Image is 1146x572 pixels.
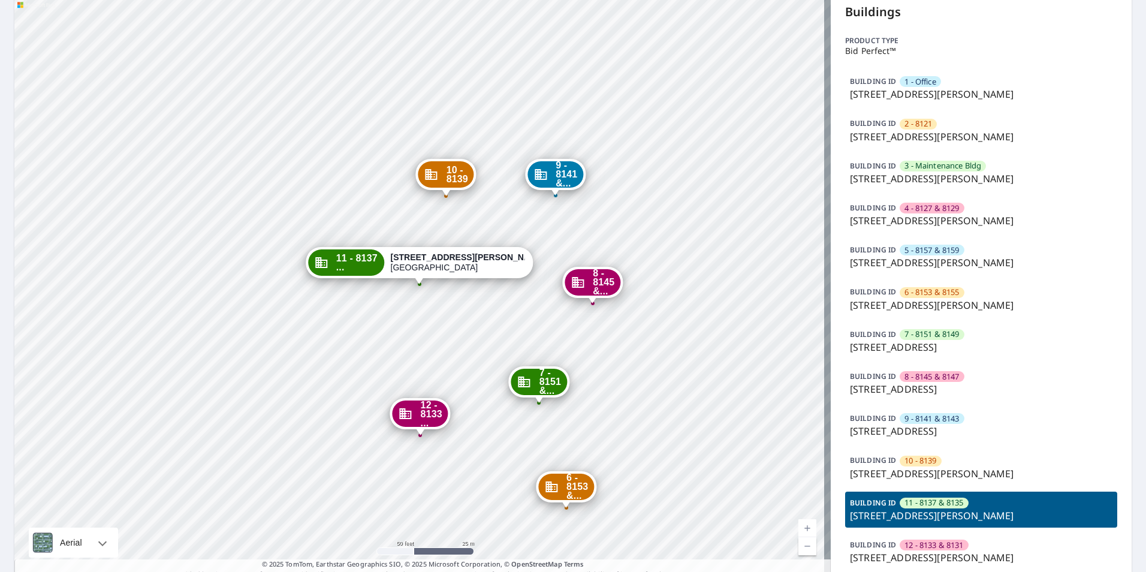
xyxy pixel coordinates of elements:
span: 12 - 8133 & 8131 [904,540,963,551]
span: 7 - 8151 & 8149 [904,329,959,340]
p: [STREET_ADDRESS] [850,424,1112,438]
span: 10 - 8139 [447,165,468,183]
p: [STREET_ADDRESS][PERSON_NAME] [850,466,1112,481]
p: BUILDING ID [850,455,896,465]
span: 3 - Maintenance Bldg [904,160,981,171]
p: [STREET_ADDRESS][PERSON_NAME] [850,508,1112,523]
div: Aerial [56,528,86,558]
span: 11 - 8137 & 8135 [904,497,963,508]
span: 6 - 8153 &... [566,473,588,500]
p: [STREET_ADDRESS][PERSON_NAME] [850,87,1112,101]
a: OpenStreetMap [511,559,562,568]
div: Dropped pin, building 6 - 8153 & 8155, Commercial property, 8153 Barclay St Dallas, TX 75227 [536,471,596,508]
p: Buildings [845,3,1117,21]
p: BUILDING ID [850,287,896,297]
span: 4 - 8127 & 8129 [904,203,959,214]
p: Product type [845,35,1117,46]
p: BUILDING ID [850,161,896,171]
span: 10 - 8139 [904,455,936,466]
div: Dropped pin, building 7 - 8151 & 8149, Commercial property, 2223 Lolita Dr Dallas, TX 75227 [509,366,569,404]
div: Dropped pin, building 11 - 8137 & 8135, Commercial property, 2244 S Buckner Blvd Dallas, TX 75227 [306,247,533,284]
p: [STREET_ADDRESS][PERSON_NAME] [850,550,1112,565]
div: Dropped pin, building 8 - 8145 & 8147, Commercial property, 2247 Lolita Dr Dallas, TX 75227 [562,267,623,304]
span: 11 - 8137 ... [336,254,379,272]
div: Dropped pin, building 12 - 8133 & 8131, Commercial property, 8117 Barclay St Dallas, TX 75227 [390,398,451,435]
div: Dropped pin, building 9 - 8141 & 8143, Commercial property, 2275 Lolita Dr Dallas, TX 75227 [525,159,586,196]
span: © 2025 TomTom, Earthstar Geographics SIO, © 2025 Microsoft Corporation, © [262,559,584,570]
p: [STREET_ADDRESS] [850,340,1112,354]
span: 7 - 8151 &... [539,368,561,395]
p: [STREET_ADDRESS][PERSON_NAME] [850,130,1112,144]
a: Current Level 19, Zoom In [798,519,816,537]
p: [STREET_ADDRESS][PERSON_NAME] [850,213,1112,228]
span: 6 - 8153 & 8155 [904,287,959,298]
p: [STREET_ADDRESS] [850,382,1112,396]
p: BUILDING ID [850,498,896,508]
p: [STREET_ADDRESS][PERSON_NAME] [850,171,1112,186]
a: Terms [564,559,584,568]
p: BUILDING ID [850,118,896,128]
p: BUILDING ID [850,371,896,381]
p: BUILDING ID [850,76,896,86]
p: BUILDING ID [850,540,896,550]
span: 12 - 8133 ... [421,401,442,428]
strong: [STREET_ADDRESS][PERSON_NAME] [390,252,545,262]
p: BUILDING ID [850,413,896,423]
span: 5 - 8157 & 8159 [904,245,959,256]
div: Dropped pin, building 10 - 8139, Commercial property, 2248 S Buckner Blvd Dallas, TX 75227 [416,159,477,196]
span: 8 - 8145 &... [593,269,614,296]
span: 2 - 8121 [904,118,932,130]
div: Aerial [29,528,118,558]
span: 8 - 8145 & 8147 [904,371,959,383]
span: 1 - Office [904,76,936,88]
p: [STREET_ADDRESS][PERSON_NAME] [850,298,1112,312]
a: Current Level 19, Zoom Out [798,537,816,555]
p: BUILDING ID [850,203,896,213]
span: 9 - 8141 &... [556,161,577,188]
p: BUILDING ID [850,245,896,255]
div: [GEOGRAPHIC_DATA] [390,252,524,273]
p: Bid Perfect™ [845,46,1117,56]
p: BUILDING ID [850,329,896,339]
p: [STREET_ADDRESS][PERSON_NAME] [850,255,1112,270]
span: 9 - 8141 & 8143 [904,413,959,425]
